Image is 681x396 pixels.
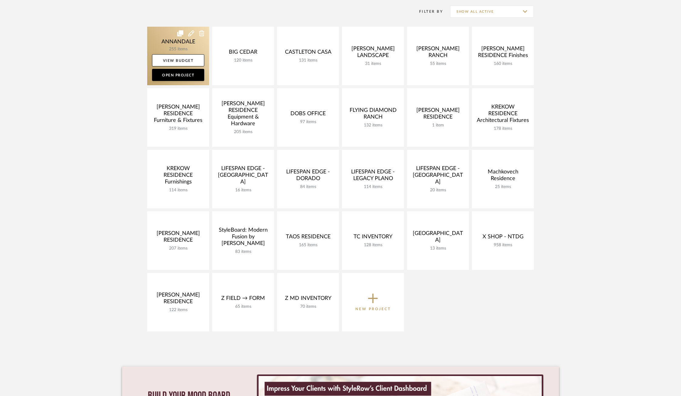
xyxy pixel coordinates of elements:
div: [PERSON_NAME] RESIDENCE [412,107,464,123]
div: 319 items [152,126,204,131]
div: CASTLETON CASA [282,49,334,58]
div: 165 items [282,243,334,248]
div: Filter By [411,8,443,15]
div: DOBS OFFICE [282,110,334,119]
div: TAOS RESIDENCE [282,233,334,243]
div: X SHOP - NTDG [477,233,529,243]
div: 97 items [282,119,334,125]
div: 205 items [217,129,269,135]
div: 25 items [477,184,529,190]
div: 114 items [152,188,204,193]
a: Open Project [152,69,204,81]
div: 114 items [347,184,399,190]
div: KREKOW RESIDENCE Furnishings [152,165,204,188]
div: [PERSON_NAME] RESIDENCE [152,230,204,246]
a: View Budget [152,54,204,66]
div: BIG CEDAR [217,49,269,58]
div: 122 items [152,307,204,313]
div: [PERSON_NAME] RESIDENCE [152,292,204,307]
div: Machkovech Residence [477,169,529,184]
div: 207 items [152,246,204,251]
div: LIFESPAN EDGE - [GEOGRAPHIC_DATA] [217,165,269,188]
div: KREKOW RESIDENCE Architectural Fixtures [477,104,529,126]
div: TC INVENTORY [347,233,399,243]
div: 13 items [412,246,464,251]
div: LIFESPAN EDGE - [GEOGRAPHIC_DATA] [412,165,464,188]
div: 70 items [282,304,334,309]
div: Z FIELD → FORM [217,295,269,304]
div: FLYING DIAMOND RANCH [347,107,399,123]
div: [PERSON_NAME] RESIDENCE Equipment & Hardware [217,100,269,129]
div: 83 items [217,249,269,254]
div: [PERSON_NAME] RESIDENCE Finishes [477,45,529,61]
div: 16 items [217,188,269,193]
div: 160 items [477,61,529,66]
div: 65 items [217,304,269,309]
div: [PERSON_NAME] RANCH [412,45,464,61]
div: 178 items [477,126,529,131]
p: New Project [355,306,391,312]
div: LIFESPAN EDGE - LEGACY PLANO [347,169,399,184]
div: [PERSON_NAME] RESIDENCE Furniture & Fixtures [152,104,204,126]
div: 31 items [347,61,399,66]
div: 132 items [347,123,399,128]
div: 128 items [347,243,399,248]
div: 55 items [412,61,464,66]
div: [GEOGRAPHIC_DATA] [412,230,464,246]
div: 1 item [412,123,464,128]
div: 131 items [282,58,334,63]
div: Z MD INVENTORY [282,295,334,304]
div: StyleBoard: Modern Fusion by [PERSON_NAME] [217,227,269,249]
div: 20 items [412,188,464,193]
div: 84 items [282,184,334,190]
div: LIFESPAN EDGE - DORADO [282,169,334,184]
div: [PERSON_NAME] LANDSCAPE [347,45,399,61]
div: 958 items [477,243,529,248]
div: 120 items [217,58,269,63]
button: New Project [342,273,404,331]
